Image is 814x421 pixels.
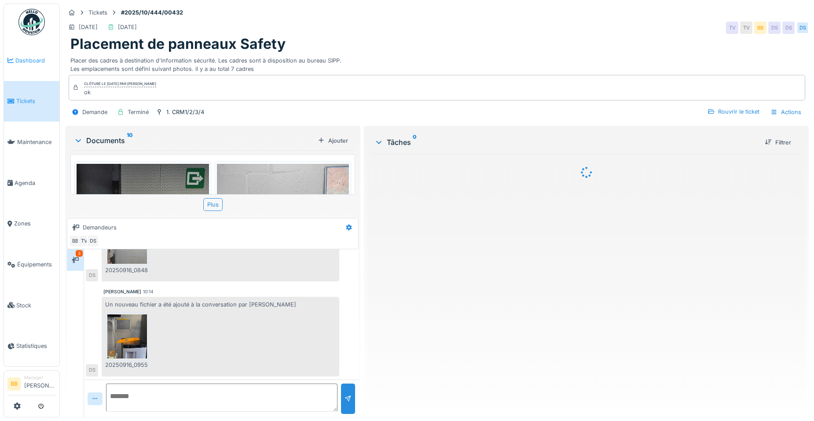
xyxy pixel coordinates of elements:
[17,138,56,146] span: Maintenance
[740,22,752,34] div: TV
[796,22,809,34] div: DS
[17,260,56,269] span: Équipements
[83,223,117,232] div: Demandeurs
[766,106,805,118] div: Actions
[24,374,56,393] li: [PERSON_NAME]
[79,23,98,31] div: [DATE]
[4,244,59,285] a: Équipements
[16,97,56,105] span: Tickets
[84,88,156,96] div: ok
[117,8,187,17] strong: #2025/10/444/00432
[16,342,56,350] span: Statistiques
[118,23,137,31] div: [DATE]
[86,269,98,281] div: DS
[166,108,204,116] div: 1. CRM1/2/3/4
[4,285,59,326] a: Stock
[4,203,59,244] a: Zones
[314,135,352,147] div: Ajouter
[4,122,59,162] a: Maintenance
[70,36,286,52] h1: Placement de panneaux Safety
[102,297,339,376] div: Un nouveau fichier a été ajouté à la conversation par [PERSON_NAME]
[4,81,59,122] a: Tickets
[726,22,738,34] div: TV
[105,361,149,369] div: 20250916_095512[1].jpg
[374,137,758,148] div: Tâches
[15,56,56,65] span: Dashboard
[78,235,90,247] div: TV
[7,374,56,395] a: BB Manager[PERSON_NAME]
[782,22,795,34] div: DS
[107,314,147,358] img: bqvqayfcyhygxlkj040mmy59qmg2
[4,162,59,203] a: Agenda
[76,250,83,257] div: 3
[14,219,56,228] span: Zones
[127,135,133,146] sup: 10
[86,364,98,377] div: DS
[4,40,59,81] a: Dashboard
[16,301,56,310] span: Stock
[82,108,107,116] div: Demande
[4,326,59,367] a: Statistiques
[761,137,795,148] div: Filtrer
[24,374,56,381] div: Manager
[87,235,99,247] div: DS
[105,266,149,274] div: 20250916_084834[1].jpg
[768,22,781,34] div: DS
[128,108,149,116] div: Terminé
[103,288,141,295] div: [PERSON_NAME]
[413,137,417,148] sup: 0
[203,198,223,211] div: Plus
[7,377,21,391] li: BB
[18,9,45,35] img: Badge_color-CXgf-gQk.svg
[15,179,56,187] span: Agenda
[84,81,156,87] div: Clôturé le [DATE] par [PERSON_NAME]
[754,22,766,34] div: BB
[704,106,763,118] div: Rouvrir le ticket
[143,288,154,295] div: 10:14
[74,135,314,146] div: Documents
[70,53,803,73] div: Placer des cadres à destination d'information sécurité. Les cadres sont à disposition au bureau S...
[69,235,81,247] div: BB
[88,8,107,17] div: Tickets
